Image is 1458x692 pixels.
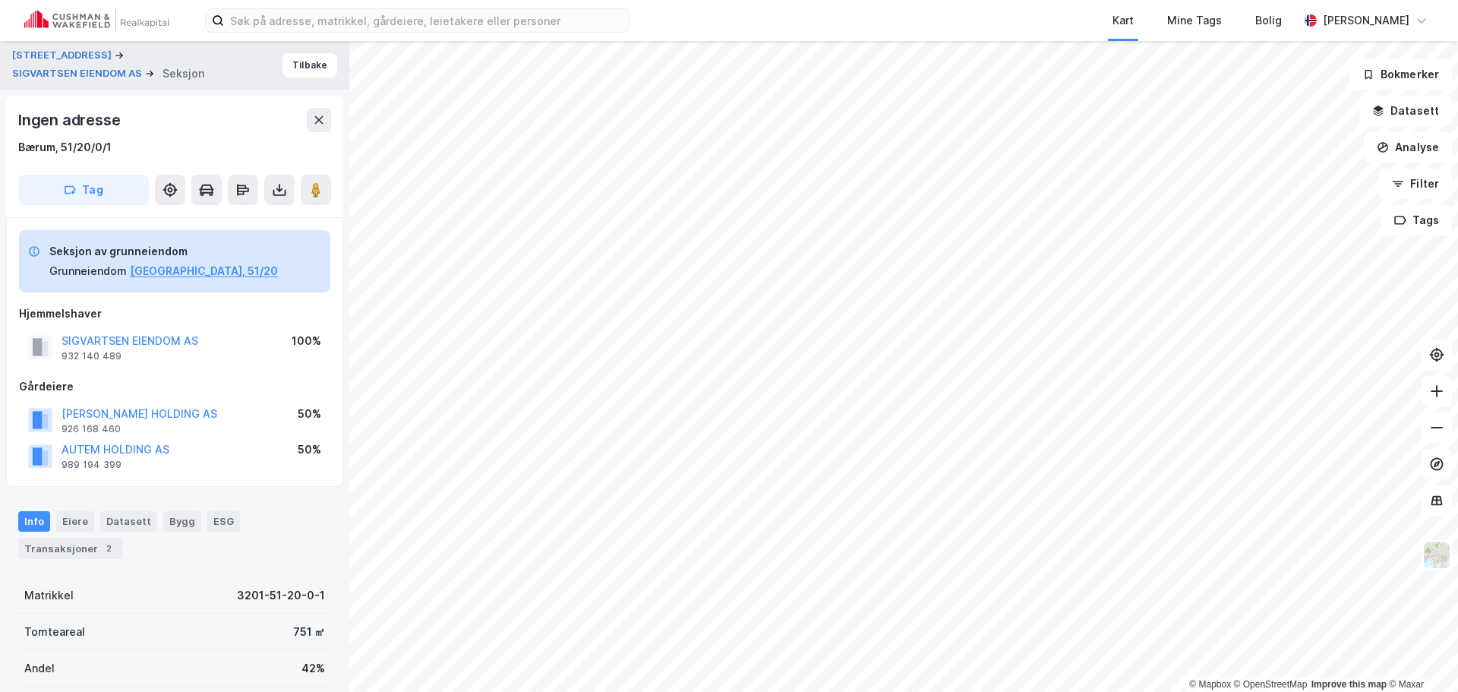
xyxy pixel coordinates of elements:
[62,459,121,471] div: 989 194 399
[163,511,201,531] div: Bygg
[1234,679,1308,690] a: OpenStreetMap
[1349,59,1452,90] button: Bokmerker
[1189,679,1231,690] a: Mapbox
[282,53,337,77] button: Tilbake
[18,138,112,156] div: Bærum, 51/20/0/1
[292,332,321,350] div: 100%
[24,10,169,31] img: cushman-wakefield-realkapital-logo.202ea83816669bd177139c58696a8fa1.svg
[237,586,325,605] div: 3201-51-20-0-1
[56,511,94,531] div: Eiere
[18,511,50,531] div: Info
[293,623,325,641] div: 751 ㎡
[301,659,325,678] div: 42%
[1379,169,1452,199] button: Filter
[18,175,149,205] button: Tag
[207,511,240,531] div: ESG
[224,9,630,32] input: Søk på adresse, matrikkel, gårdeiere, leietakere eller personer
[1422,541,1451,570] img: Z
[18,538,122,559] div: Transaksjoner
[19,378,330,396] div: Gårdeiere
[298,405,321,423] div: 50%
[101,541,116,556] div: 2
[1359,96,1452,126] button: Datasett
[1382,619,1458,692] div: Kontrollprogram for chat
[298,441,321,459] div: 50%
[62,423,121,435] div: 926 168 460
[163,65,204,83] div: Seksjon
[24,659,55,678] div: Andel
[62,350,121,362] div: 932 140 489
[18,108,123,132] div: Ingen adresse
[1381,205,1452,235] button: Tags
[1255,11,1282,30] div: Bolig
[1311,679,1387,690] a: Improve this map
[130,262,278,280] button: [GEOGRAPHIC_DATA], 51/20
[1112,11,1134,30] div: Kart
[24,586,74,605] div: Matrikkel
[1364,132,1452,163] button: Analyse
[1167,11,1222,30] div: Mine Tags
[12,66,145,81] button: SIGVARTSEN EIENDOM AS
[12,48,115,63] button: [STREET_ADDRESS]
[100,511,157,531] div: Datasett
[1382,619,1458,692] iframe: Chat Widget
[49,262,127,280] div: Grunneiendom
[24,623,85,641] div: Tomteareal
[19,305,330,323] div: Hjemmelshaver
[1323,11,1409,30] div: [PERSON_NAME]
[49,242,278,261] div: Seksjon av grunneiendom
